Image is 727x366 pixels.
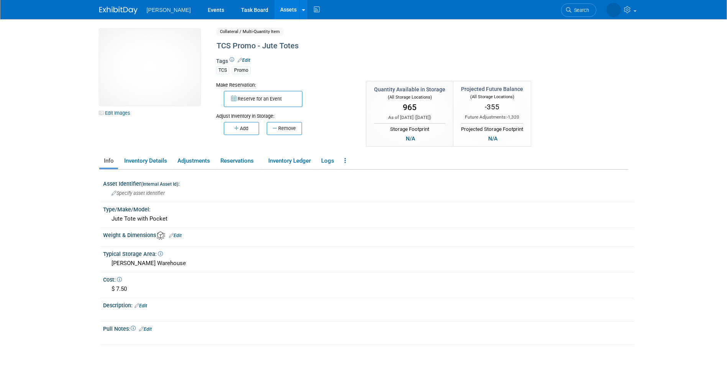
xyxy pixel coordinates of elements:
[120,154,171,168] a: Inventory Details
[103,251,163,257] span: Typical Storage Area:
[461,93,523,100] div: (All Storage Locations)
[216,81,355,89] div: Make Reservation:
[486,134,500,143] div: N/A
[461,85,523,93] div: Projected Future Balance
[578,4,621,13] img: Amber Vincent
[109,213,628,225] div: Jute Tote with Pocket
[216,57,565,79] div: Tags
[139,326,152,332] a: Edit
[99,154,118,168] a: Info
[103,178,634,188] div: Asset Identifier :
[99,108,133,118] a: Edit Images
[232,66,251,74] div: Promo
[147,7,191,13] span: [PERSON_NAME]
[485,102,499,111] span: -355
[238,58,250,63] a: Edit
[374,123,445,133] div: Storage Footprint
[374,86,445,93] div: Quantity Available in Storage
[109,283,628,295] div: $ 7.50
[173,154,214,168] a: Adjustments
[374,114,445,121] div: As of [DATE] ( )
[214,39,565,53] div: TCS Promo - Jute Totes
[103,274,634,284] div: Cost:
[404,134,417,143] div: N/A
[169,233,182,238] a: Edit
[403,103,417,112] span: 965
[99,29,200,106] img: View Images
[141,181,178,187] small: (Internal Asset Id)
[317,154,338,168] a: Logs
[461,123,523,133] div: Projected Storage Footprint
[224,91,302,107] button: Reserve for an Event
[157,231,165,240] img: Asset Weight and Dimensions
[507,114,519,120] span: -1,320
[543,7,561,13] span: Search
[216,66,229,74] div: TCS
[264,154,315,168] a: Inventory Ledger
[103,229,634,240] div: Weight & Dimensions
[216,154,262,168] a: Reservations
[267,122,302,135] button: Remove
[103,204,634,213] div: Type/Make/Model:
[109,257,628,269] div: [PERSON_NAME] Warehouse
[135,303,147,308] a: Edit
[112,190,165,196] span: Specify asset identifier
[416,115,430,120] span: [DATE]
[216,28,284,36] span: Collateral / Multi-Quantity Item
[533,3,568,17] a: Search
[99,7,138,14] img: ExhibitDay
[461,114,523,120] div: Future Adjustments:
[103,323,634,333] div: Pull Notes:
[374,93,445,101] div: (All Storage Locations)
[216,107,355,120] div: Adjust Inventory in Storage:
[103,300,634,310] div: Description:
[224,122,259,135] button: Add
